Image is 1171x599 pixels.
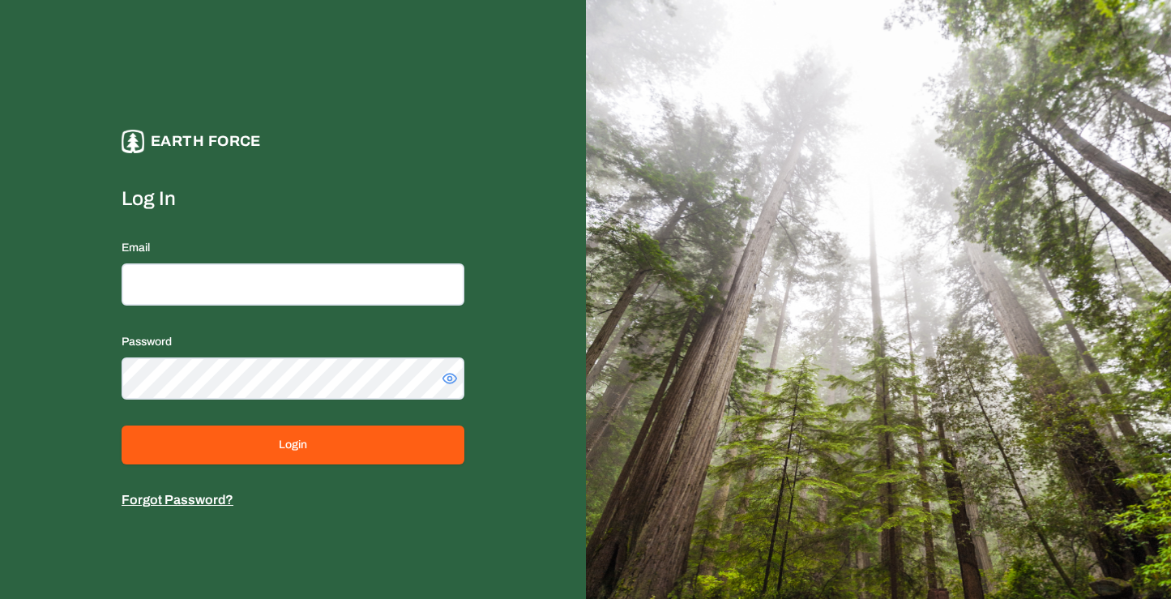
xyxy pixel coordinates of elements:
[122,490,464,510] p: Forgot Password?
[122,186,464,212] label: Log In
[122,130,144,153] img: earthforce-logo-white-uG4MPadI.svg
[122,336,172,348] label: Password
[151,130,261,153] p: Earth force
[122,242,150,254] label: Email
[122,426,464,464] button: Login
